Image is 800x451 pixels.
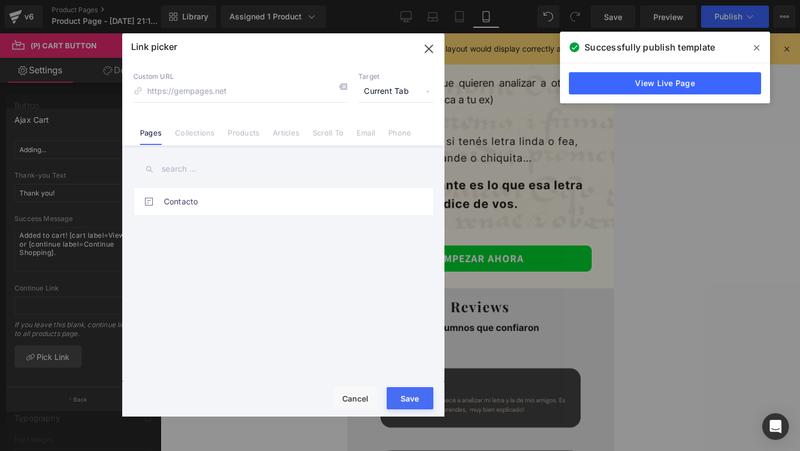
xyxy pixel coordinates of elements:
[228,128,259,145] a: Products
[387,387,433,409] button: Save
[131,41,177,52] p: Link picker
[133,81,347,102] input: https://gempages.net
[358,72,433,81] p: Target
[273,128,299,145] a: Articles
[133,72,347,81] p: Custom URL
[357,128,375,145] a: Email
[175,128,214,145] a: Collections
[140,128,162,145] a: Pages
[569,72,761,94] a: View Live Page
[164,188,408,216] a: Contacto
[133,157,433,182] input: search ...
[333,387,378,409] button: Cancel
[358,81,433,102] span: Current Tab
[313,128,343,145] a: Scroll To
[584,41,715,54] span: Successfully publish template
[762,413,789,440] div: Open Intercom Messenger
[388,128,411,145] a: Phone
